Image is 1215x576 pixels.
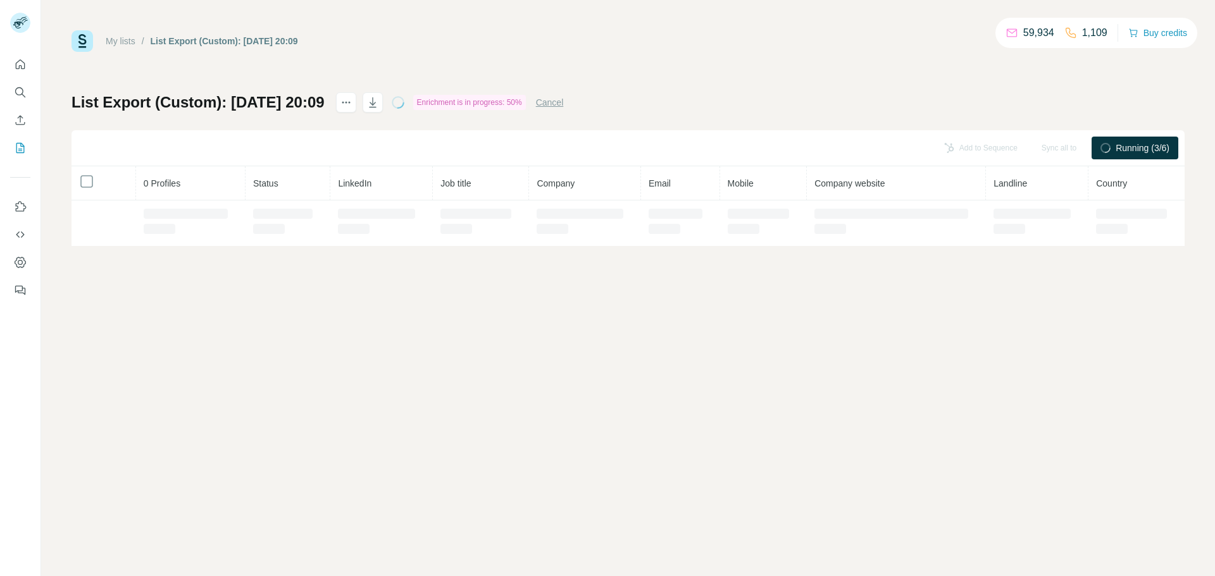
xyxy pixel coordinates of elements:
div: Enrichment is in progress: 50% [413,95,526,110]
span: Company website [814,178,885,188]
span: Email [649,178,671,188]
button: Enrich CSV [10,109,30,132]
button: Feedback [10,279,30,302]
span: Landline [994,178,1027,188]
li: / [142,35,144,47]
span: Job title [440,178,471,188]
span: 0 Profiles [144,178,180,188]
img: Surfe Logo [72,30,93,52]
button: My lists [10,137,30,159]
div: List Export (Custom): [DATE] 20:09 [151,35,298,47]
button: Buy credits [1128,24,1187,42]
span: Running (3/6) [1116,142,1169,154]
a: My lists [106,36,135,46]
button: Quick start [10,53,30,76]
p: 59,934 [1023,25,1054,40]
span: Mobile [728,178,754,188]
span: Company [537,178,575,188]
button: Use Surfe API [10,223,30,246]
button: Dashboard [10,251,30,274]
span: LinkedIn [338,178,371,188]
button: Cancel [536,96,564,109]
button: Search [10,81,30,104]
button: actions [336,92,356,113]
p: 1,109 [1082,25,1107,40]
span: Country [1096,178,1127,188]
button: Use Surfe on LinkedIn [10,195,30,218]
h1: List Export (Custom): [DATE] 20:09 [72,92,325,113]
span: Status [253,178,278,188]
